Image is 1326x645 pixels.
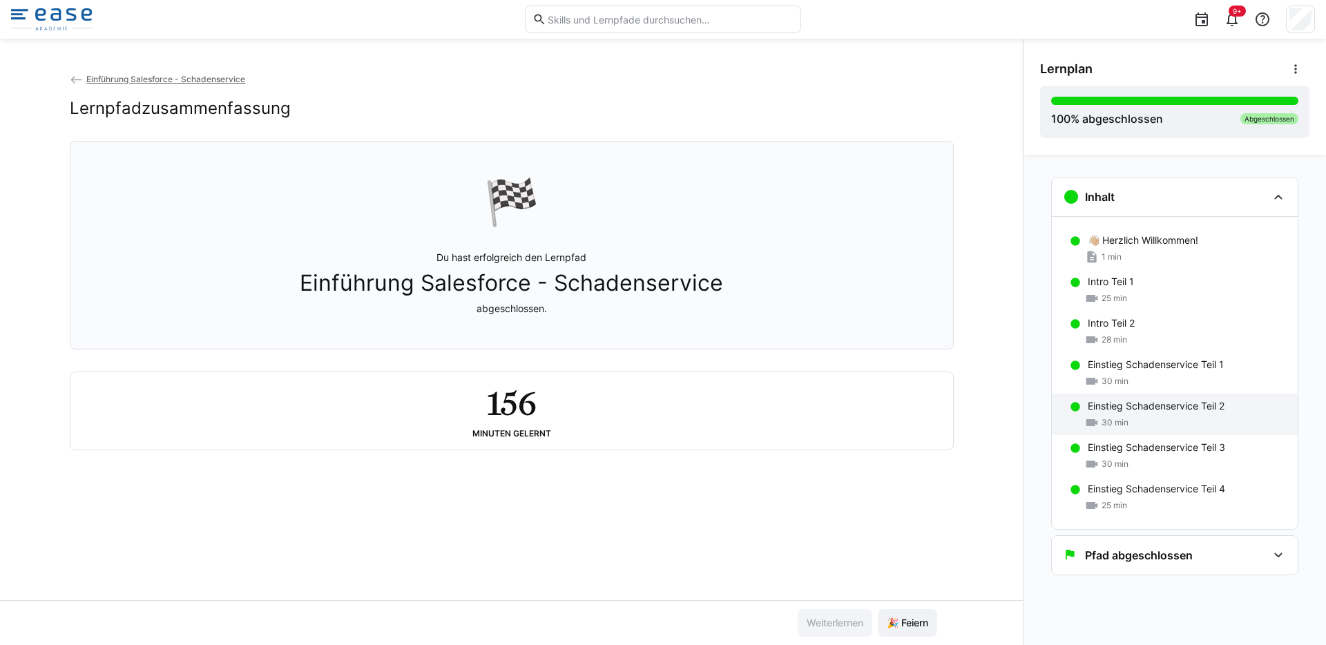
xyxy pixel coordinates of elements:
[1088,233,1198,247] p: 👋🏼 Herzlich Willkommen!
[878,609,937,637] button: 🎉 Feiern
[1102,293,1127,304] span: 25 min
[885,616,930,630] span: 🎉 Feiern
[1085,190,1115,204] h3: Inhalt
[1088,482,1225,496] p: Einstieg Schadenservice Teil 4
[1088,399,1224,413] p: Einstieg Schadenservice Teil 2
[1102,251,1122,262] span: 1 min
[487,383,535,423] h2: 156
[1088,358,1224,372] p: Einstieg Schadenservice Teil 1
[1088,316,1135,330] p: Intro Teil 2
[1102,500,1127,511] span: 25 min
[1088,275,1134,289] p: Intro Teil 1
[1102,417,1128,428] span: 30 min
[805,616,865,630] span: Weiterlernen
[1051,112,1070,126] span: 100
[86,74,245,84] span: Einführung Salesforce - Schadenservice
[1233,7,1242,15] span: 9+
[472,429,551,439] div: Minuten gelernt
[1088,441,1225,454] p: Einstieg Schadenservice Teil 3
[484,175,539,229] div: 🏁
[1051,110,1163,127] div: % abgeschlossen
[1102,376,1128,387] span: 30 min
[70,98,291,119] h2: Lernpfadzusammenfassung
[1085,548,1193,562] h3: Pfad abgeschlossen
[1240,113,1298,124] div: Abgeschlossen
[1040,61,1093,77] span: Lernplan
[546,13,794,26] input: Skills und Lernpfade durchsuchen…
[300,251,723,316] p: Du hast erfolgreich den Lernpfad abgeschlossen.
[70,74,246,84] a: Einführung Salesforce - Schadenservice
[1102,459,1128,470] span: 30 min
[798,609,872,637] button: Weiterlernen
[1102,334,1127,345] span: 28 min
[300,270,723,296] span: Einführung Salesforce - Schadenservice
